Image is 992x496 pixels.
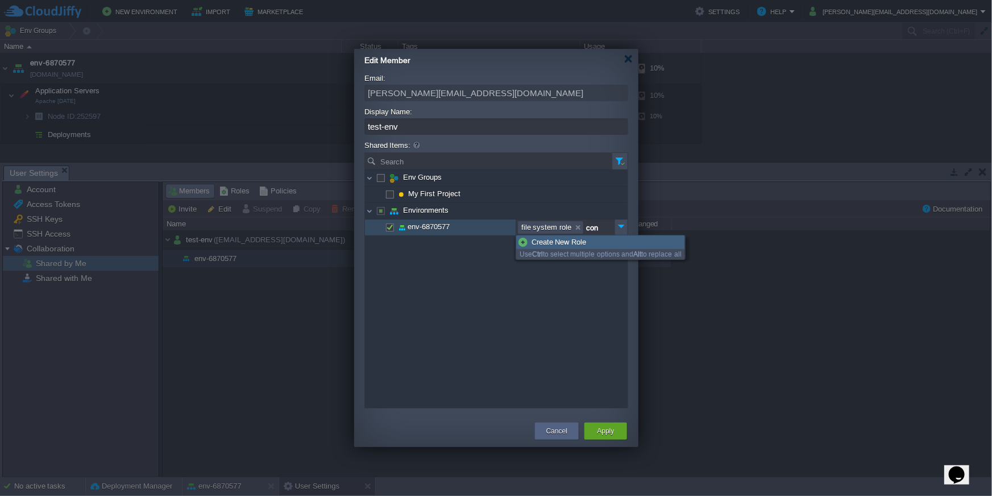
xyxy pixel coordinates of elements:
div: Create New Role [516,235,685,249]
label: Email: [364,72,387,84]
button: Cancel [546,425,567,437]
li: file system role [518,221,583,234]
button: Apply [597,425,614,437]
b: Alt [633,250,641,258]
img: AMDAwAAAACH5BAEAAAAALAAAAAABAAEAAAICRAEAOw== [389,203,399,219]
img: AMDAwAAAACH5BAEAAAAALAAAAAABAAEAAAICRAEAOw== [397,220,406,235]
img: AMDAwAAAACH5BAEAAAAALAAAAAABAAEAAAICRAEAOw== [365,170,374,186]
div: Use to select multiple options and to replace all [516,249,685,259]
iframe: chat widget [944,450,981,485]
b: Ctrl [532,250,543,258]
img: AMDAwAAAACH5BAEAAAAALAAAAAABAAEAAAICRAEAOw== [389,170,399,186]
label: Display Name: [364,106,414,118]
a: My First Project [407,189,462,199]
a: Env Groups [402,172,444,182]
label: Shared Items: [364,139,422,151]
img: AMDAwAAAACH5BAEAAAAALAAAAAABAAEAAAICRAEAOw== [374,187,383,202]
a: Environments [402,205,450,215]
img: AMDAwAAAACH5BAEAAAAALAAAAAABAAEAAAICRAEAOw== [365,203,374,219]
a: env-6870577 [406,222,451,232]
img: AMDAwAAAACH5BAEAAAAALAAAAAABAAEAAAICRAEAOw== [374,220,383,235]
span: Edit Member [364,56,410,65]
img: AMDAwAAAACH5BAEAAAAALAAAAAABAAEAAAICRAEAOw== [399,192,404,197]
